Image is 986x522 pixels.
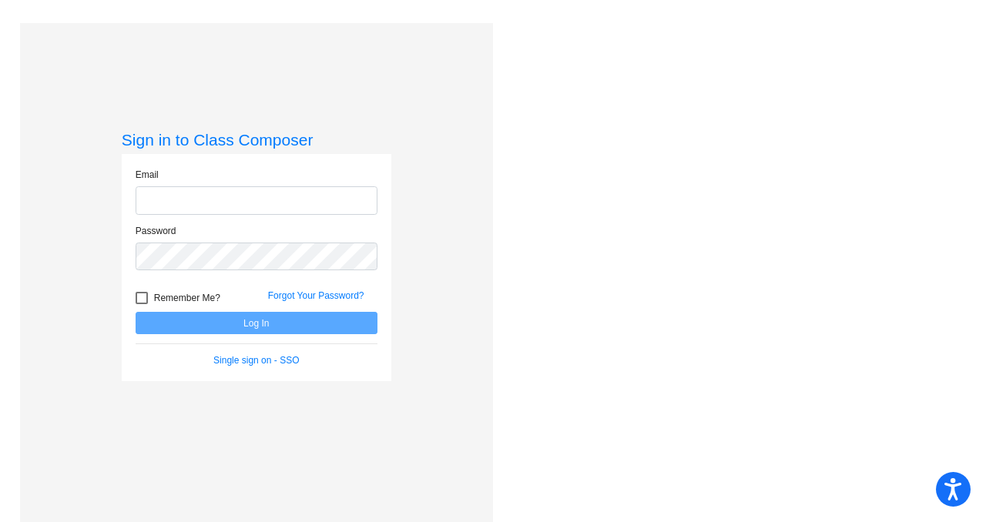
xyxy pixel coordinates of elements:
[136,168,159,182] label: Email
[154,289,220,307] span: Remember Me?
[213,355,299,366] a: Single sign on - SSO
[122,130,391,149] h3: Sign in to Class Composer
[136,224,176,238] label: Password
[268,290,364,301] a: Forgot Your Password?
[136,312,377,334] button: Log In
